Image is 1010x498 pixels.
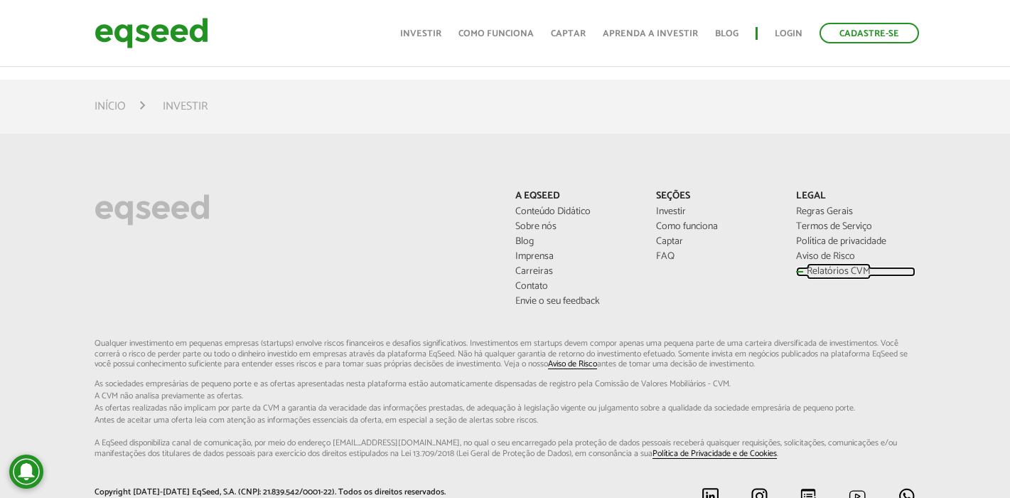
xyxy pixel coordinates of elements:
span: As ofertas realizadas não implicam por parte da CVM a garantia da veracidade das informações p... [95,404,915,413]
span: As sociedades empresárias de pequeno porte e as ofertas apresentadas nesta plataforma estão aut... [95,380,915,388]
p: Qualquer investimento em pequenas empresas (startups) envolve riscos financeiros e desafios signi... [95,339,915,459]
span: Antes de aceitar uma oferta leia com atenção as informações essenciais da oferta, em especial... [95,416,915,425]
a: Cadastre-se [820,23,919,43]
span: A CVM não analisa previamente as ofertas. [95,392,915,401]
a: Login [775,29,802,38]
a: Investir [400,29,441,38]
a: Conteúdo Didático [515,207,634,217]
a: Como funciona [458,29,534,38]
a: Aprenda a investir [603,29,698,38]
a: Envie o seu feedback [515,297,634,307]
a: Investir [656,207,775,217]
p: Legal [796,191,915,203]
a: Contato [515,282,634,292]
a: Aviso de Risco [796,252,915,262]
a: Captar [656,237,775,247]
a: Regras Gerais [796,207,915,217]
a: Relatórios CVM [796,267,915,277]
a: Termos de Serviço [796,222,915,232]
p: Seções [656,191,775,203]
p: Copyright [DATE]-[DATE] EqSeed, S.A. (CNPJ: 21.839.542/0001-22). Todos os direitos reservados. [95,487,494,497]
a: Aviso de Risco [548,360,597,369]
a: Como funciona [656,222,775,232]
a: Política de Privacidade e de Cookies [652,450,777,459]
li: Investir [163,97,208,116]
a: Carreiras [515,267,634,277]
img: EqSeed [95,14,208,52]
a: Política de privacidade [796,237,915,247]
a: FAQ [656,252,775,262]
a: Blog [715,29,738,38]
a: Início [95,101,126,112]
a: Captar [551,29,586,38]
a: Blog [515,237,634,247]
img: EqSeed Logo [95,191,210,229]
p: A EqSeed [515,191,634,203]
a: Sobre nós [515,222,634,232]
a: Imprensa [515,252,634,262]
